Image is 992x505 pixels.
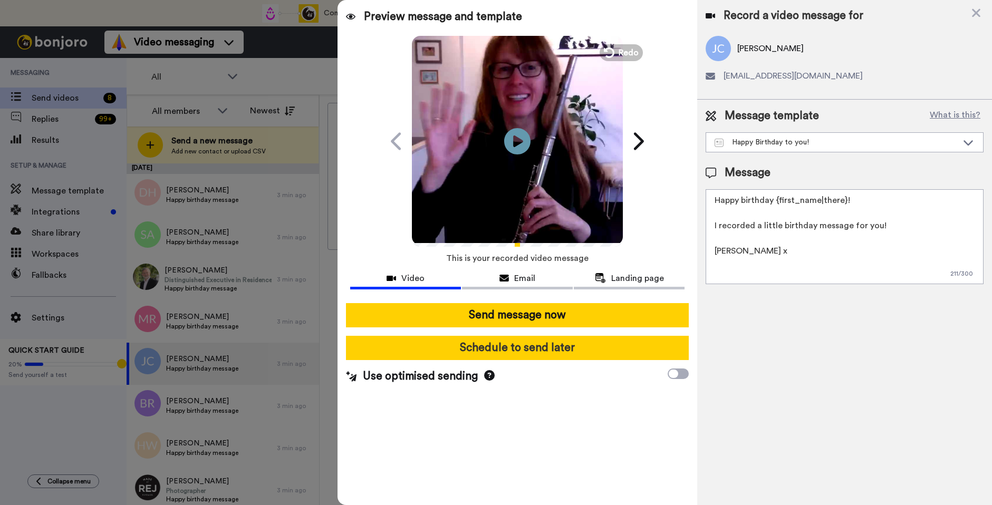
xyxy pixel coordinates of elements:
span: Message [725,165,771,181]
button: What is this? [927,108,984,124]
span: Video [401,272,425,285]
span: Message template [725,108,819,124]
textarea: Happy birthday {first_name|there}! I recorded a little birthday message for you! [PERSON_NAME] x [706,189,984,284]
button: Schedule to send later [346,336,689,360]
img: Message-temps.svg [715,139,724,147]
span: This is your recorded video message [446,247,589,270]
span: Email [514,272,535,285]
button: Send message now [346,303,689,327]
div: Happy Birthday to you! [715,137,958,148]
span: Landing page [611,272,664,285]
span: Use optimised sending [363,368,478,384]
